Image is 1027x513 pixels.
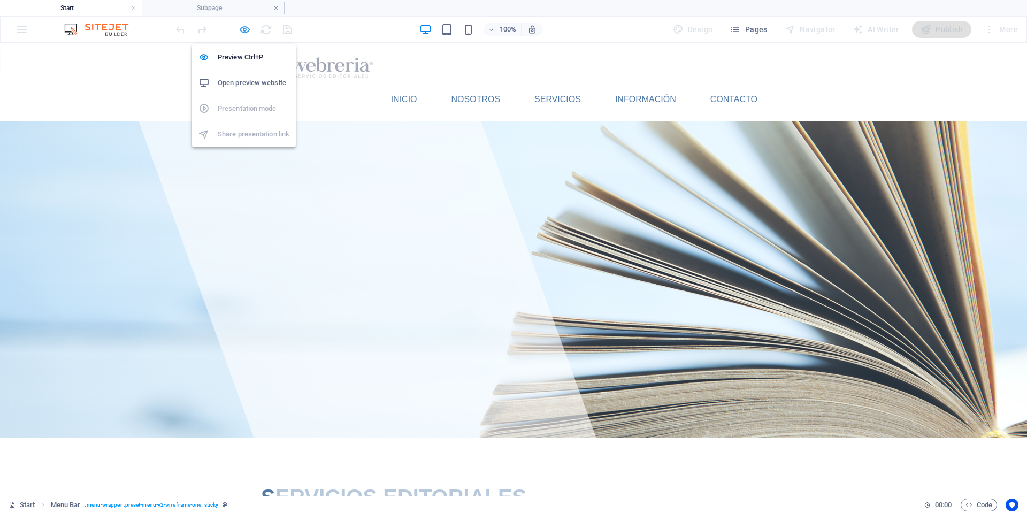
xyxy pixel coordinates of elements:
a: INFORMACIÓN [607,44,685,70]
span: . menu-wrapper .preset-menu-v2-wireframe-one .sticky [85,499,218,511]
a: INICIO [382,44,426,70]
a: SERVICIOS [526,44,589,70]
a: CONTACTO [702,44,766,70]
button: Pages [725,21,771,38]
button: Usercentrics [1006,499,1018,511]
nav: breadcrumb [51,499,228,511]
h6: Preview Ctrl+P [218,51,289,64]
span: Click to select. Double-click to edit [51,499,81,511]
h6: Open preview website [218,76,289,89]
h1: SERVICIOS EDITORIALES [261,438,766,470]
h4: Subpage [142,2,285,14]
h6: 100% [500,23,517,36]
span: : [942,501,944,509]
span: 00 00 [935,499,952,511]
i: On resize automatically adjust zoom level to fit chosen device. [527,25,537,34]
span: Code [965,499,992,511]
button: 100% [484,23,522,36]
span: Pages [730,24,767,35]
button: Code [961,499,997,511]
a: NOSOTROS [443,44,509,70]
i: This element is a customizable preset [223,502,227,508]
div: Design (Ctrl+Alt+Y) [669,21,717,38]
h6: Session time [924,499,952,511]
a: Click to cancel selection. Double-click to open Pages [9,499,35,511]
img: Editor Logo [62,23,142,36]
